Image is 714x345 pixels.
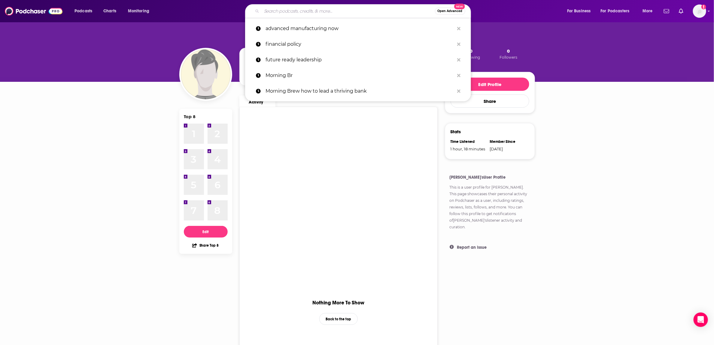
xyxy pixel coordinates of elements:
[312,300,364,306] div: Nothing More To Show
[451,129,461,134] h3: Stats
[597,6,638,16] button: open menu
[184,114,196,119] div: Top 8
[192,239,219,251] button: Share Top 8
[128,7,149,15] span: Monitoring
[99,6,120,16] a: Charts
[451,139,486,144] div: Time Listened
[451,78,529,91] button: Edit Profile
[462,55,480,60] span: Following
[693,5,706,18] span: Logged in as nshort92
[450,245,530,250] button: Report an issue
[319,313,358,325] button: Back to the top
[245,68,471,83] a: Morning Br
[676,6,686,16] a: Show notifications dropdown
[181,49,231,99] img: Natalie
[74,7,92,15] span: Podcasts
[451,94,529,108] button: Share
[451,146,485,151] span: 1 hour, 18 minutes, 40 seconds
[643,7,653,15] span: More
[701,5,706,9] svg: Add a profile image
[435,8,465,15] button: Open AdvancedNew
[693,5,706,18] button: Show profile menu
[245,36,471,52] a: financial policy
[567,7,591,15] span: For Business
[500,55,517,60] span: Followers
[103,7,116,15] span: Charts
[266,68,454,83] p: Morning Br
[490,146,525,151] div: [DATE]
[70,6,100,16] button: open menu
[5,5,62,17] img: Podchaser - Follow, Share and Rate Podcasts
[438,10,463,13] span: Open Advanced
[266,52,454,68] p: future ready leadership
[694,313,708,327] div: Open Intercom Messenger
[454,4,465,9] span: New
[266,83,454,99] p: Morning Brew how to lead a thriving bank
[239,95,275,107] a: Activity
[262,6,435,16] input: Search podcasts, credits, & more...
[638,6,660,16] button: open menu
[450,175,530,180] h4: [PERSON_NAME]'s User Profile
[693,5,706,18] img: User Profile
[251,4,477,18] div: Search podcasts, credits, & more...
[490,139,525,144] div: Member Since
[460,48,482,60] button: 0Following
[601,7,630,15] span: For Podcasters
[245,21,471,36] a: advanced manufacturing now
[184,226,228,238] button: Edit
[661,6,672,16] a: Show notifications dropdown
[266,21,454,36] p: advanced manufacturing now
[124,6,157,16] button: open menu
[507,48,510,54] span: 0
[563,6,598,16] button: open menu
[492,185,523,189] a: [PERSON_NAME]
[498,48,519,60] button: 0Followers
[266,36,454,52] p: financial policy
[470,48,472,54] span: 0
[450,184,530,230] p: This is a user profile for . This page showcases their personal activity on Podchaser as a user, ...
[245,52,471,68] a: future ready leadership
[245,83,471,99] a: Morning Brew how to lead a thriving bank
